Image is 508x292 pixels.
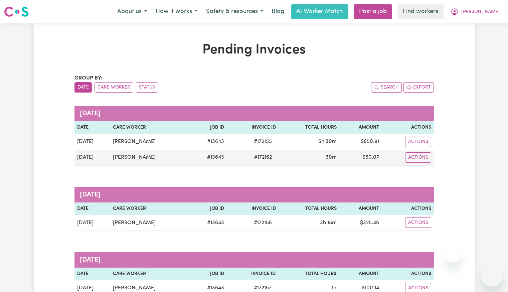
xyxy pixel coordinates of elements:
[4,6,29,18] img: Careseekers logo
[320,220,337,226] span: 3 hours 15 minutes
[190,134,227,150] td: # 13643
[332,285,336,291] span: 1 hour
[382,268,434,280] th: Actions
[447,249,460,263] iframe: Close message
[339,215,382,231] td: $ 325.46
[74,42,434,58] h1: Pending Invoices
[113,5,151,19] button: About us
[250,219,276,227] span: # 172156
[74,121,110,134] th: Date
[291,4,348,19] a: AI Worker Match
[326,155,337,160] span: 30 minutes
[461,8,500,16] span: [PERSON_NAME]
[446,5,504,19] button: My Account
[190,150,227,166] td: # 13643
[202,5,268,19] button: Safety & resources
[405,137,431,147] button: Actions
[151,5,202,19] button: How it works
[190,121,227,134] th: Job ID
[382,202,434,215] th: Actions
[279,121,339,134] th: Total Hours
[74,82,92,93] button: sort invoices by date
[227,202,279,215] th: Invoice ID
[382,121,434,134] th: Actions
[405,217,431,228] button: Actions
[403,82,434,93] button: Export
[405,152,431,163] button: Actions
[268,4,288,19] a: Blog
[227,268,278,280] th: Invoice ID
[110,202,190,215] th: Care Worker
[74,76,103,81] span: Group by:
[74,187,434,202] caption: [DATE]
[110,215,190,231] td: [PERSON_NAME]
[136,82,158,93] button: sort invoices by paid status
[339,150,382,166] td: $ 50.07
[74,252,434,268] caption: [DATE]
[110,268,190,280] th: Care Worker
[279,202,339,215] th: Total Hours
[371,82,402,93] button: Search
[74,106,434,121] caption: [DATE]
[250,153,276,161] span: # 172162
[339,134,382,150] td: $ 650.91
[339,202,382,215] th: Amount
[318,139,337,144] span: 6 hours 30 minutes
[481,265,503,287] iframe: Button to launch messaging window
[397,4,444,19] a: Find workers
[278,268,339,280] th: Total Hours
[95,82,133,93] button: sort invoices by care worker
[250,138,276,146] span: # 172155
[74,215,110,231] td: [DATE]
[250,284,276,292] span: # 172157
[190,202,227,215] th: Job ID
[354,4,392,19] a: Post a job
[110,121,190,134] th: Care Worker
[190,268,227,280] th: Job ID
[74,202,110,215] th: Date
[4,4,29,19] a: Careseekers logo
[190,215,227,231] td: # 13643
[74,134,110,150] td: [DATE]
[74,268,111,280] th: Date
[227,121,279,134] th: Invoice ID
[339,268,381,280] th: Amount
[339,121,382,134] th: Amount
[110,134,190,150] td: [PERSON_NAME]
[110,150,190,166] td: [PERSON_NAME]
[74,150,110,166] td: [DATE]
